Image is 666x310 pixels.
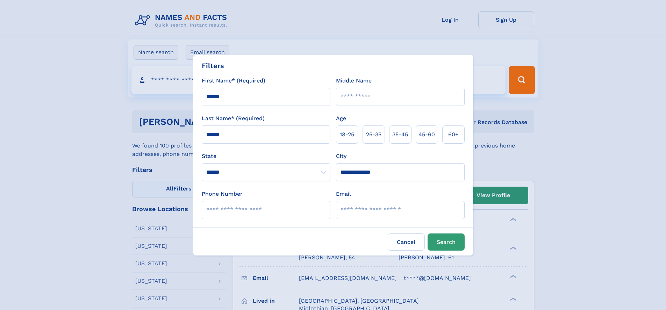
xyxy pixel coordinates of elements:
[202,77,265,85] label: First Name* (Required)
[448,130,459,139] span: 60+
[336,77,372,85] label: Middle Name
[392,130,408,139] span: 35‑45
[336,114,346,123] label: Age
[388,233,425,251] label: Cancel
[202,60,224,71] div: Filters
[202,152,330,160] label: State
[366,130,381,139] span: 25‑35
[336,152,346,160] label: City
[202,190,243,198] label: Phone Number
[428,233,465,251] button: Search
[336,190,351,198] label: Email
[418,130,435,139] span: 45‑60
[340,130,354,139] span: 18‑25
[202,114,265,123] label: Last Name* (Required)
